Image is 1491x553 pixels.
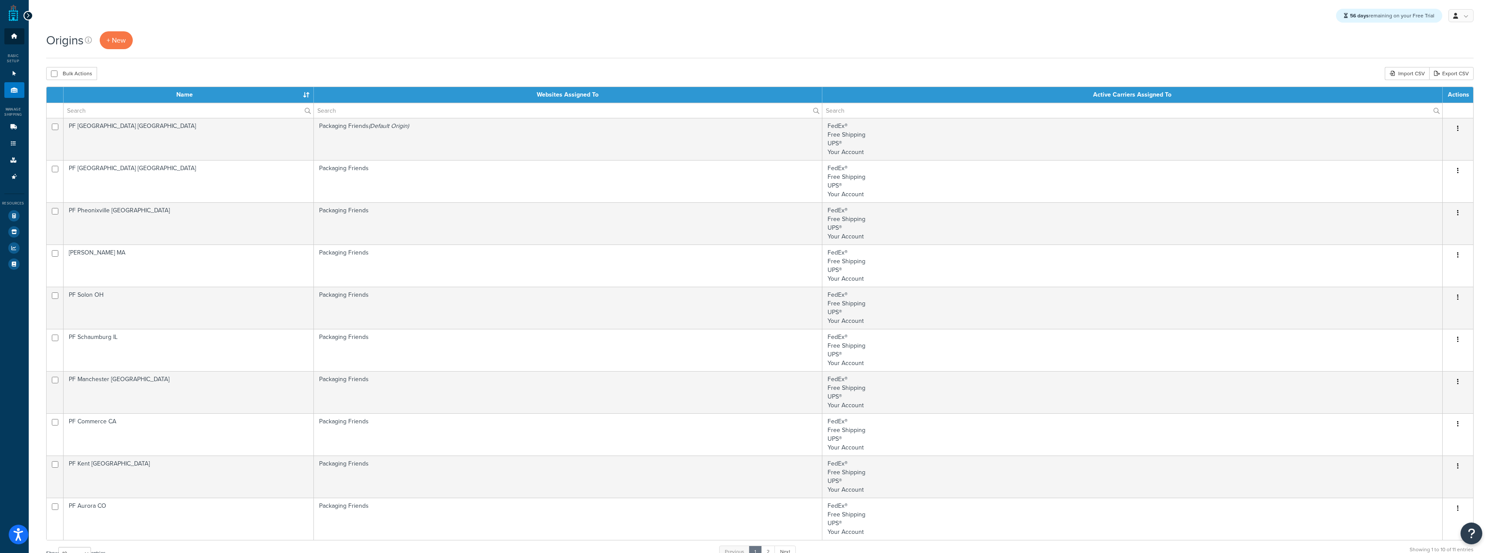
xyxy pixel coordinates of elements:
td: PF Pheonixville [GEOGRAPHIC_DATA] [64,202,314,245]
td: FedEx® Free Shipping UPS® Your Account [822,245,1443,287]
button: Open Resource Center [1461,523,1482,544]
h1: Origins [46,32,84,49]
td: FedEx® Free Shipping UPS® Your Account [822,329,1443,371]
li: Origins [4,82,24,98]
div: remaining on your Free Trial [1336,9,1442,23]
td: PF [GEOGRAPHIC_DATA] [GEOGRAPHIC_DATA] [64,118,314,160]
th: Websites Assigned To [314,87,822,103]
td: Packaging Friends [314,118,822,160]
td: Packaging Friends [314,245,822,287]
th: Actions [1443,87,1473,103]
th: Name : activate to sort column ascending [64,87,314,103]
li: Help Docs [4,256,24,272]
td: PF Manchester [GEOGRAPHIC_DATA] [64,371,314,413]
input: Search [314,103,822,118]
td: FedEx® Free Shipping UPS® Your Account [822,287,1443,329]
span: + New [107,35,126,45]
td: FedEx® Free Shipping UPS® Your Account [822,413,1443,456]
td: PF Kent [GEOGRAPHIC_DATA] [64,456,314,498]
td: PF Aurora CO [64,498,314,540]
td: Packaging Friends [314,413,822,456]
li: Dashboard [4,28,24,44]
div: Import CSV [1385,67,1429,80]
li: Analytics [4,240,24,256]
td: FedEx® Free Shipping UPS® Your Account [822,160,1443,202]
li: Advanced Features [4,169,24,185]
a: Export CSV [1429,67,1474,80]
td: Packaging Friends [314,202,822,245]
td: Packaging Friends [314,287,822,329]
td: PF Commerce CA [64,413,314,456]
td: Packaging Friends [314,329,822,371]
input: Search [64,103,314,118]
button: Bulk Actions [46,67,97,80]
td: FedEx® Free Shipping UPS® Your Account [822,456,1443,498]
td: FedEx® Free Shipping UPS® Your Account [822,202,1443,245]
td: FedEx® Free Shipping UPS® Your Account [822,118,1443,160]
li: Marketplace [4,224,24,240]
td: FedEx® Free Shipping UPS® Your Account [822,498,1443,540]
td: Packaging Friends [314,498,822,540]
td: [PERSON_NAME] MA [64,245,314,287]
td: Packaging Friends [314,456,822,498]
i: (Default Origin) [369,121,409,131]
a: ShipperHQ Home [9,4,18,22]
li: Shipping Rules [4,136,24,152]
td: Packaging Friends [314,371,822,413]
li: Test Your Rates [4,208,24,224]
li: Websites [4,66,24,82]
li: Boxes [4,152,24,168]
td: PF [GEOGRAPHIC_DATA] [GEOGRAPHIC_DATA] [64,160,314,202]
li: Carriers [4,119,24,135]
a: + New [100,31,133,49]
td: PF Solon OH [64,287,314,329]
td: Packaging Friends [314,160,822,202]
strong: 56 days [1350,12,1369,20]
td: FedEx® Free Shipping UPS® Your Account [822,371,1443,413]
th: Active Carriers Assigned To [822,87,1443,103]
td: PF Schaumburg IL [64,329,314,371]
input: Search [822,103,1442,118]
